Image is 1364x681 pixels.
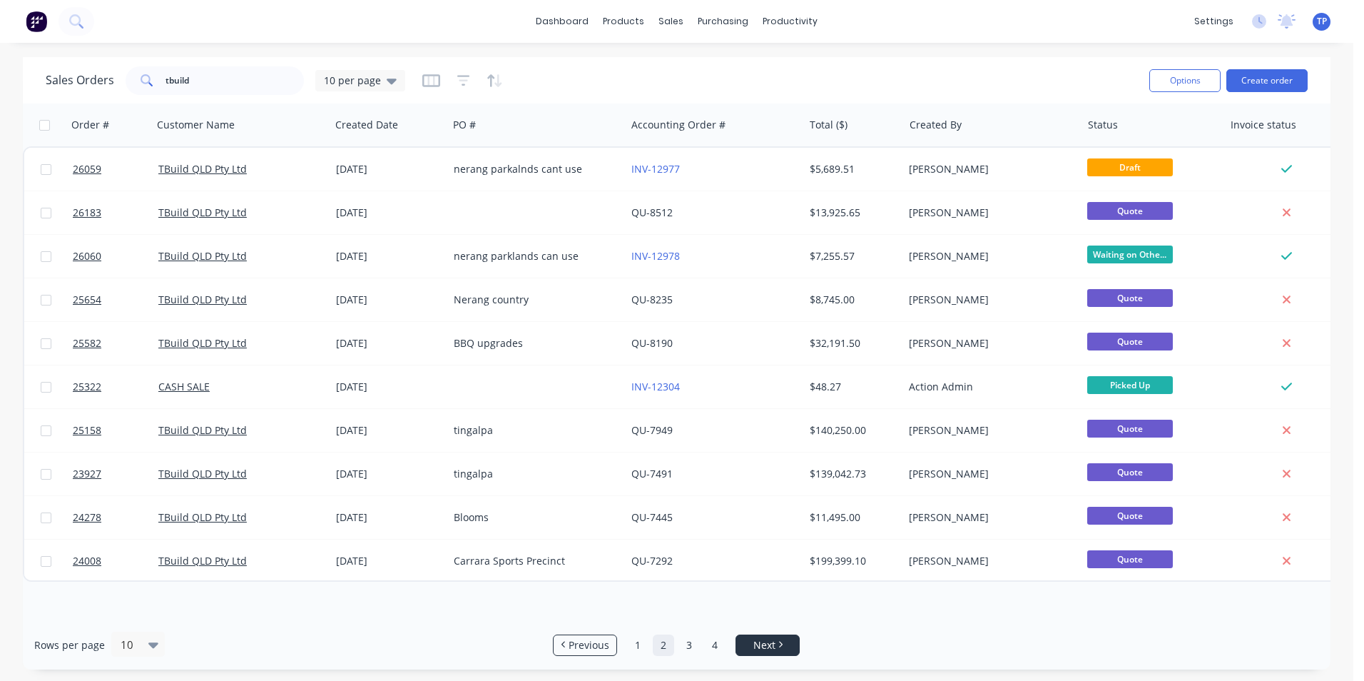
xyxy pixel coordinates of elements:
div: tingalpa [454,467,612,481]
a: INV-12304 [631,380,680,393]
div: purchasing [691,11,755,32]
div: [DATE] [336,510,442,525]
button: Options [1149,69,1221,92]
div: [DATE] [336,249,442,263]
a: QU-7491 [631,467,673,480]
button: Create order [1226,69,1308,92]
div: [DATE] [336,467,442,481]
div: Accounting Order # [631,118,726,132]
div: [DATE] [336,162,442,176]
div: [DATE] [336,336,442,350]
a: dashboard [529,11,596,32]
span: 25654 [73,293,101,307]
span: 25322 [73,380,101,394]
span: TP [1317,15,1327,28]
span: Waiting on Othe... [1087,246,1173,263]
a: 24008 [73,540,158,582]
a: QU-7445 [631,510,673,524]
div: $13,925.65 [810,206,893,220]
a: Page 3 [678,635,700,656]
div: $140,250.00 [810,423,893,438]
a: CASH SALE [158,380,210,393]
span: Quote [1087,507,1173,525]
div: Carrara Sports Precinct [454,554,612,568]
a: Page 1 [627,635,648,656]
span: Draft [1087,158,1173,176]
a: TBuild QLD Pty Ltd [158,423,247,437]
div: $48.27 [810,380,893,394]
span: Quote [1087,202,1173,220]
span: 10 per page [324,73,381,88]
a: TBuild QLD Pty Ltd [158,554,247,567]
span: 24008 [73,554,101,568]
div: [DATE] [336,423,442,438]
a: 25582 [73,322,158,365]
div: products [596,11,651,32]
span: Quote [1087,333,1173,350]
div: Blooms [454,510,612,525]
a: INV-12977 [631,162,680,176]
span: Rows per page [34,638,105,652]
div: [DATE] [336,554,442,568]
a: 26059 [73,148,158,191]
img: Factory [26,11,47,32]
a: 26060 [73,235,158,278]
span: Previous [569,638,609,652]
div: nerang parkalnds cant use [454,162,612,176]
span: Quote [1087,463,1173,481]
span: 26060 [73,249,101,263]
div: Customer Name [157,118,235,132]
div: [DATE] [336,293,442,307]
a: 25322 [73,365,158,408]
div: Invoice status [1231,118,1296,132]
div: [PERSON_NAME] [909,467,1067,481]
div: Created Date [335,118,398,132]
span: Quote [1087,550,1173,568]
a: TBuild QLD Pty Ltd [158,336,247,350]
div: PO # [453,118,476,132]
div: Action Admin [909,380,1067,394]
span: 23927 [73,467,101,481]
div: [PERSON_NAME] [909,249,1067,263]
div: $8,745.00 [810,293,893,307]
div: [PERSON_NAME] [909,336,1067,350]
div: [PERSON_NAME] [909,293,1067,307]
a: QU-8512 [631,206,673,219]
div: Total ($) [810,118,848,132]
a: Previous page [554,638,616,652]
a: TBuild QLD Pty Ltd [158,293,247,306]
a: QU-7949 [631,423,673,437]
div: sales [651,11,691,32]
a: QU-7292 [631,554,673,567]
div: [PERSON_NAME] [909,206,1067,220]
a: Page 2 is your current page [653,635,674,656]
div: [PERSON_NAME] [909,510,1067,525]
div: $7,255.57 [810,249,893,263]
div: settings [1187,11,1241,32]
div: [PERSON_NAME] [909,423,1067,438]
a: QU-8190 [631,336,673,350]
div: [PERSON_NAME] [909,554,1067,568]
a: TBuild QLD Pty Ltd [158,467,247,480]
span: Next [753,638,775,652]
div: [DATE] [336,380,442,394]
span: 26183 [73,206,101,220]
a: 25158 [73,409,158,452]
div: tingalpa [454,423,612,438]
a: TBuild QLD Pty Ltd [158,249,247,263]
a: Next page [736,638,799,652]
a: QU-8235 [631,293,673,306]
a: TBuild QLD Pty Ltd [158,510,247,524]
span: 26059 [73,162,101,176]
a: Page 4 [704,635,726,656]
div: $139,042.73 [810,467,893,481]
div: Status [1088,118,1118,132]
a: INV-12978 [631,249,680,263]
span: Picked Up [1087,376,1173,394]
h1: Sales Orders [46,74,114,87]
a: 24278 [73,496,158,539]
a: TBuild QLD Pty Ltd [158,162,247,176]
div: BBQ upgrades [454,336,612,350]
div: [DATE] [336,206,442,220]
span: 25582 [73,336,101,350]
